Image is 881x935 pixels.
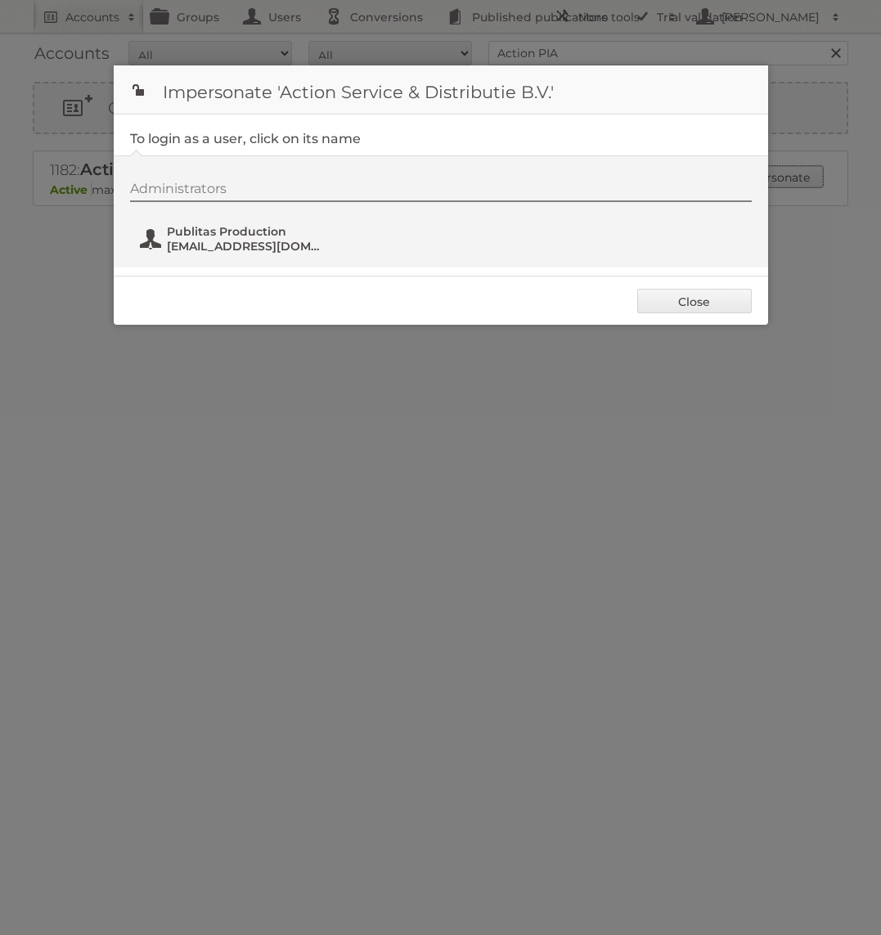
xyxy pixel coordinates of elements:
button: Publitas Production [EMAIL_ADDRESS][DOMAIN_NAME] [138,223,330,255]
div: Administrators [130,181,752,202]
h1: Impersonate 'Action Service & Distributie B.V.' [114,65,768,115]
legend: To login as a user, click on its name [130,131,361,146]
span: Publitas Production [167,224,326,239]
a: Close [637,289,752,313]
span: [EMAIL_ADDRESS][DOMAIN_NAME] [167,239,326,254]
